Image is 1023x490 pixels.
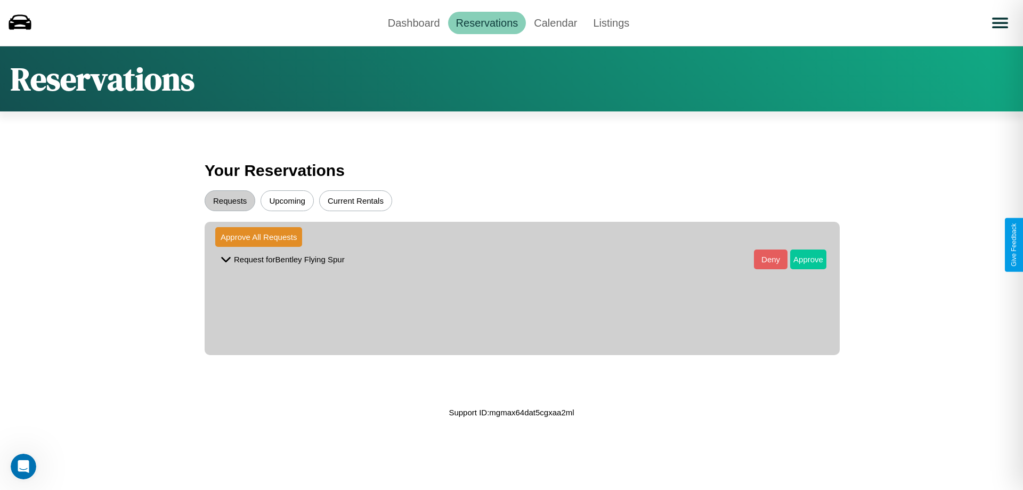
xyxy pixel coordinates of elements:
div: Give Feedback [1010,223,1018,267]
button: Approve [790,250,826,269]
button: Deny [754,250,787,269]
p: Support ID: mgmax64dat5cgxaa2ml [449,405,574,420]
h1: Reservations [11,57,194,101]
button: Approve All Requests [215,227,302,247]
button: Current Rentals [319,190,392,211]
h3: Your Reservations [205,156,818,185]
button: Open menu [985,8,1015,38]
a: Dashboard [380,12,448,34]
p: Request for Bentley Flying Spur [234,252,345,267]
iframe: Intercom live chat [11,454,36,479]
button: Upcoming [261,190,314,211]
a: Calendar [526,12,585,34]
a: Reservations [448,12,526,34]
a: Listings [585,12,637,34]
button: Requests [205,190,255,211]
